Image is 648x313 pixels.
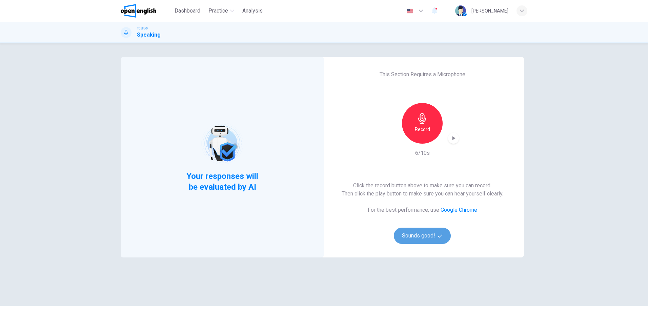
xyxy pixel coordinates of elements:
img: en [406,8,414,14]
h6: Record [415,125,430,133]
button: Record [402,103,443,144]
h6: 6/10s [415,149,430,157]
button: Practice [206,5,237,17]
span: TOEFL® [137,26,148,31]
img: OpenEnglish logo [121,4,156,18]
h6: Click the record button above to make sure you can record. Then click the play button to make sur... [342,182,503,198]
button: Analysis [240,5,265,17]
div: [PERSON_NAME] [471,7,508,15]
button: Dashboard [172,5,203,17]
img: Profile picture [455,5,466,16]
img: robot icon [201,122,244,165]
a: Google Chrome [441,207,477,213]
button: Sounds good! [394,228,451,244]
a: OpenEnglish logo [121,4,172,18]
span: Analysis [242,7,263,15]
h6: For the best performance, use [368,206,477,214]
h1: Speaking [137,31,161,39]
h6: This Section Requires a Microphone [380,70,465,79]
span: Practice [208,7,228,15]
span: Dashboard [175,7,200,15]
span: Your responses will be evaluated by AI [181,171,264,192]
